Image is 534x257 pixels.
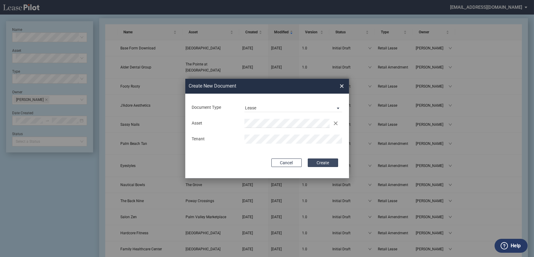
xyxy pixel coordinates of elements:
[245,105,256,110] div: Lease
[188,105,241,111] div: Document Type
[188,120,241,126] div: Asset
[189,83,318,89] h2: Create New Document
[185,79,349,178] md-dialog: Create New ...
[308,159,338,167] button: Create
[511,242,521,250] label: Help
[340,81,344,91] span: ×
[244,103,342,112] md-select: Document Type: Lease
[271,159,302,167] button: Cancel
[188,136,241,142] div: Tenant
